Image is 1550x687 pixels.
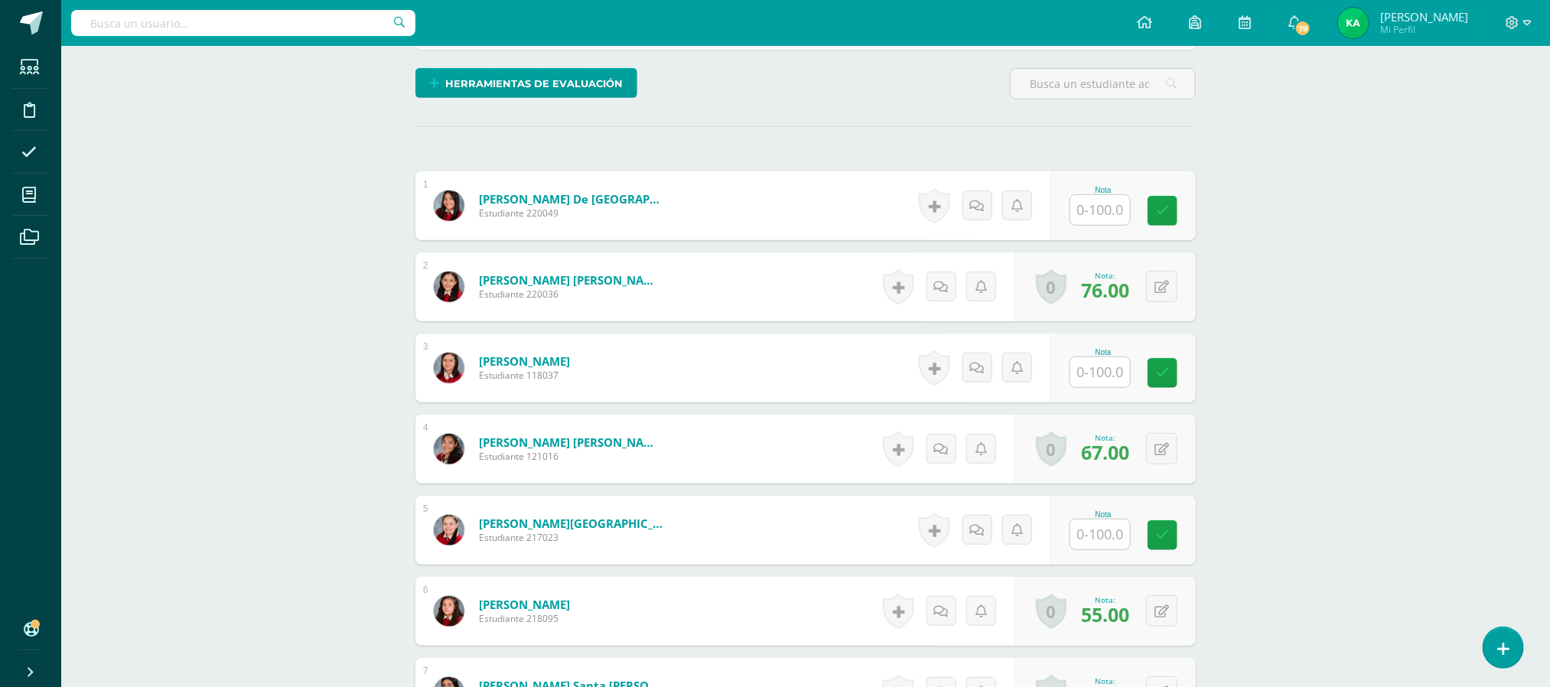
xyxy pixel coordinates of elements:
[1081,601,1129,627] span: 55.00
[1294,20,1311,37] span: 79
[434,596,464,627] img: b62d7ba570cff8759ff452a91ec7d3dd.png
[1036,431,1066,467] a: 0
[1036,269,1066,304] a: 0
[479,435,663,450] a: [PERSON_NAME] [PERSON_NAME]
[415,68,637,98] a: Herramientas de evaluación
[479,191,663,207] a: [PERSON_NAME] De [GEOGRAPHIC_DATA]
[1081,439,1129,465] span: 67.00
[479,207,663,220] span: Estudiante 220049
[434,190,464,221] img: b5569289d2814d0ba92c99427da8e130.png
[434,353,464,383] img: 1ebe6ea3a0fc2966afe1812ebe020e08.png
[1070,510,1137,519] div: Nota
[434,272,464,302] img: 7ee07f646e87cc29122114ae4a874324.png
[479,516,663,531] a: [PERSON_NAME][GEOGRAPHIC_DATA]
[1081,270,1129,281] div: Nota:
[1380,23,1468,36] span: Mi Perfil
[479,353,570,369] a: [PERSON_NAME]
[446,70,624,98] span: Herramientas de evaluación
[1070,195,1130,225] input: 0-100.0
[479,369,570,382] span: Estudiante 118037
[71,10,415,36] input: Busca un usuario...
[479,612,570,625] span: Estudiante 218095
[434,434,464,464] img: 91ae60a3e1dd74f6fa877c15fcec6989.png
[479,450,663,463] span: Estudiante 121016
[1081,676,1129,686] div: Nota:
[1338,8,1369,38] img: 8023b044e5fe8d4619e40790d31912b4.png
[1081,432,1129,443] div: Nota:
[1070,519,1130,549] input: 0-100.0
[434,515,464,545] img: 8b0f4665ab33adcccd1c821380761454.png
[1380,9,1468,24] span: [PERSON_NAME]
[1036,594,1066,629] a: 0
[479,272,663,288] a: [PERSON_NAME] [PERSON_NAME]
[1070,186,1137,194] div: Nota
[1070,357,1130,387] input: 0-100.0
[1081,277,1129,303] span: 76.00
[1081,594,1129,605] div: Nota:
[1011,69,1195,99] input: Busca un estudiante aquí...
[1070,348,1137,357] div: Nota
[479,597,570,612] a: [PERSON_NAME]
[479,288,663,301] span: Estudiante 220036
[479,531,663,544] span: Estudiante 217023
